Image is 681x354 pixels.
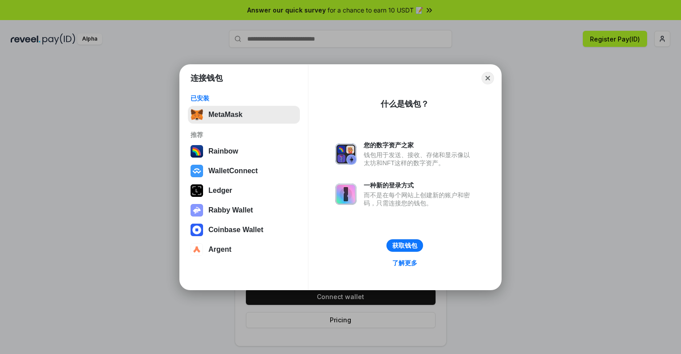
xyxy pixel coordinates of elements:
div: WalletConnect [208,167,258,175]
div: 而不是在每个网站上创建新的账户和密码，只需连接您的钱包。 [364,191,474,207]
div: 什么是钱包？ [381,99,429,109]
div: MetaMask [208,111,242,119]
div: 获取钱包 [392,242,417,250]
button: 获取钱包 [386,239,423,252]
div: 推荐 [191,131,297,139]
img: svg+xml,%3Csvg%20xmlns%3D%22http%3A%2F%2Fwww.w3.org%2F2000%2Fsvg%22%20fill%3D%22none%22%20viewBox... [335,143,357,165]
button: MetaMask [188,106,300,124]
div: 已安装 [191,94,297,102]
button: Coinbase Wallet [188,221,300,239]
div: 一种新的登录方式 [364,181,474,189]
img: svg+xml,%3Csvg%20width%3D%22120%22%20height%3D%22120%22%20viewBox%3D%220%200%20120%20120%22%20fil... [191,145,203,158]
button: Ledger [188,182,300,200]
button: Rabby Wallet [188,201,300,219]
img: svg+xml,%3Csvg%20width%3D%2228%22%20height%3D%2228%22%20viewBox%3D%220%200%2028%2028%22%20fill%3D... [191,224,203,236]
div: Coinbase Wallet [208,226,263,234]
div: Rainbow [208,147,238,155]
div: 了解更多 [392,259,417,267]
h1: 连接钱包 [191,73,223,83]
img: svg+xml,%3Csvg%20width%3D%2228%22%20height%3D%2228%22%20viewBox%3D%220%200%2028%2028%22%20fill%3D... [191,243,203,256]
button: Argent [188,241,300,258]
div: 您的数字资产之家 [364,141,474,149]
div: Argent [208,246,232,254]
button: Close [482,72,494,84]
img: svg+xml,%3Csvg%20width%3D%2228%22%20height%3D%2228%22%20viewBox%3D%220%200%2028%2028%22%20fill%3D... [191,165,203,177]
div: Ledger [208,187,232,195]
div: Rabby Wallet [208,206,253,214]
img: svg+xml,%3Csvg%20xmlns%3D%22http%3A%2F%2Fwww.w3.org%2F2000%2Fsvg%22%20fill%3D%22none%22%20viewBox... [191,204,203,217]
a: 了解更多 [387,257,423,269]
img: svg+xml,%3Csvg%20xmlns%3D%22http%3A%2F%2Fwww.w3.org%2F2000%2Fsvg%22%20fill%3D%22none%22%20viewBox... [335,183,357,205]
button: Rainbow [188,142,300,160]
div: 钱包用于发送、接收、存储和显示像以太坊和NFT这样的数字资产。 [364,151,474,167]
img: svg+xml,%3Csvg%20xmlns%3D%22http%3A%2F%2Fwww.w3.org%2F2000%2Fsvg%22%20width%3D%2228%22%20height%3... [191,184,203,197]
img: svg+xml,%3Csvg%20fill%3D%22none%22%20height%3D%2233%22%20viewBox%3D%220%200%2035%2033%22%20width%... [191,108,203,121]
button: WalletConnect [188,162,300,180]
